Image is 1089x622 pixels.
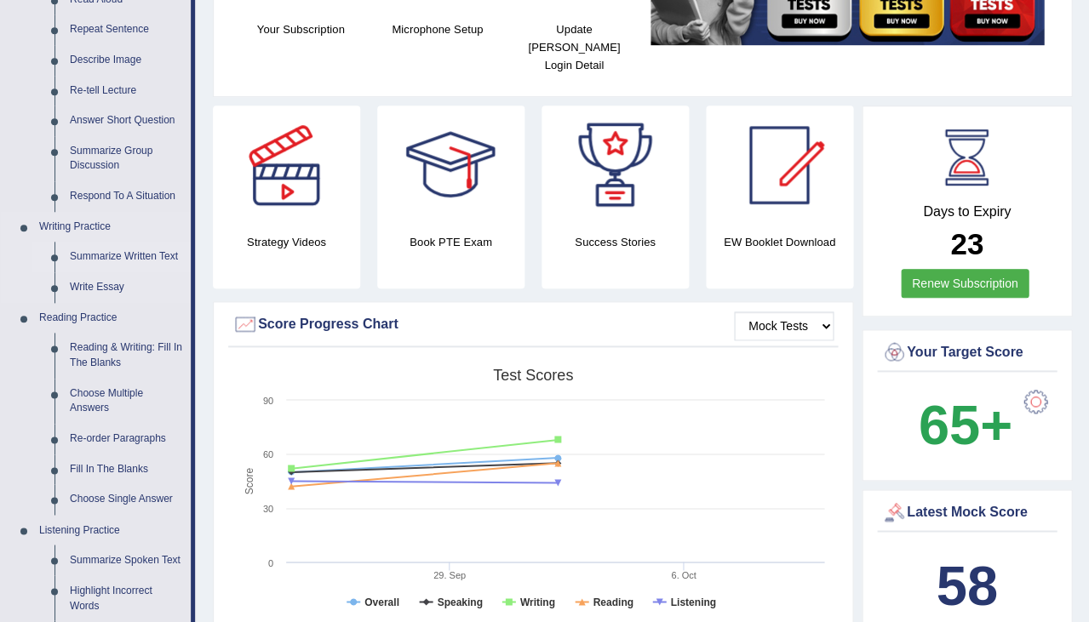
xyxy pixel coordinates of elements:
tspan: 6. Oct [671,569,696,579]
tspan: Listening [670,596,715,608]
div: Your Target Score [881,340,1052,365]
div: Latest Mock Score [881,499,1052,525]
a: Describe Image [62,45,191,76]
a: Listening Practice [32,515,191,545]
a: Summarize Spoken Text [62,545,191,575]
h4: Book PTE Exam [377,233,524,251]
h4: Microphone Setup [377,20,496,38]
b: 65+ [918,394,1012,456]
tspan: Overall [364,596,399,608]
a: Repeat Sentence [62,14,191,45]
tspan: Speaking [437,596,482,608]
h4: Strategy Videos [213,233,360,251]
a: Re-tell Lecture [62,76,191,106]
b: 23 [950,227,983,260]
tspan: 29. Sep [433,569,466,579]
b: 58 [936,554,997,616]
a: Summarize Group Discussion [62,136,191,181]
tspan: Writing [520,596,555,608]
text: 0 [268,557,273,568]
text: 90 [263,396,273,406]
a: Answer Short Question [62,106,191,136]
a: Choose Multiple Answers [62,379,191,424]
text: 30 [263,503,273,513]
text: 60 [263,449,273,459]
h4: EW Booklet Download [706,233,853,251]
a: Highlight Incorrect Words [62,575,191,620]
h4: Update [PERSON_NAME] Login Detail [514,20,633,74]
h4: Your Subscription [241,20,360,38]
tspan: Reading [593,596,633,608]
a: Fill In The Blanks [62,454,191,485]
div: Score Progress Chart [232,311,834,337]
a: Choose Single Answer [62,484,191,515]
a: Writing Practice [32,212,191,243]
a: Summarize Written Text [62,242,191,272]
a: Reading Practice [32,303,191,334]
a: Write Essay [62,272,191,303]
tspan: Test scores [493,367,573,384]
h4: Days to Expiry [881,204,1052,220]
h4: Success Stories [542,233,689,251]
a: Re-order Paragraphs [62,424,191,454]
a: Renew Subscription [901,269,1029,298]
a: Reading & Writing: Fill In The Blanks [62,333,191,378]
tspan: Score [244,467,255,494]
a: Respond To A Situation [62,181,191,212]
